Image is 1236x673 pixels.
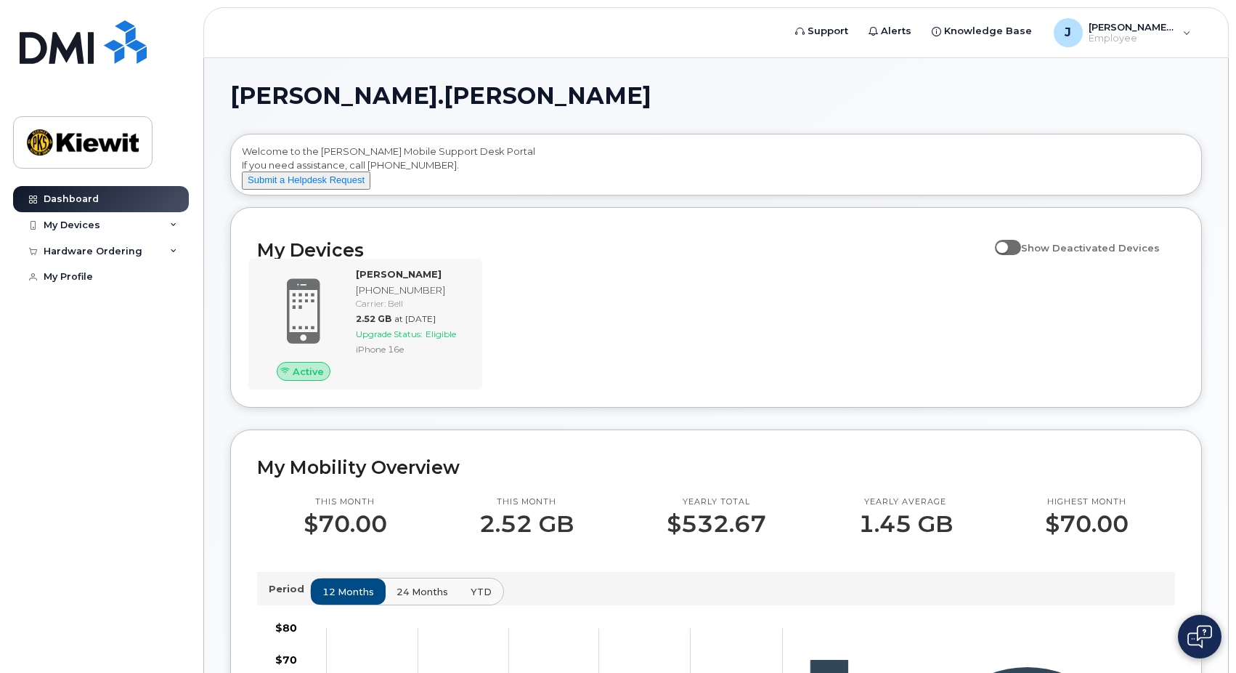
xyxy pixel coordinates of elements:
span: Eligible [426,329,456,339]
div: [PHONE_NUMBER] [356,283,468,297]
p: 1.45 GB [858,511,953,537]
p: 2.52 GB [479,511,574,537]
p: This month [304,496,387,508]
p: Period [269,582,310,596]
span: 24 months [397,585,448,599]
p: This month [479,496,574,508]
img: Open chat [1187,625,1212,648]
p: $532.67 [667,511,766,537]
span: 2.52 GB [356,313,391,324]
a: Submit a Helpdesk Request [242,174,370,185]
input: Show Deactivated Devices [995,234,1007,246]
tspan: $80 [275,621,297,634]
div: Welcome to the [PERSON_NAME] Mobile Support Desk Portal If you need assistance, call [PHONE_NUMBER]. [242,145,1190,190]
span: Show Deactivated Devices [1021,242,1160,254]
span: YTD [471,585,492,599]
div: Carrier: Bell [356,297,468,310]
p: $70.00 [1045,511,1129,537]
span: Upgrade Status: [356,329,423,339]
button: Submit a Helpdesk Request [242,172,370,190]
a: Active[PERSON_NAME][PHONE_NUMBER]Carrier: Bell2.52 GBat [DATE]Upgrade Status:EligibleiPhone 16e [257,267,473,381]
p: $70.00 [304,511,387,537]
h2: My Devices [257,239,988,261]
strong: [PERSON_NAME] [356,268,442,280]
div: iPhone 16e [356,343,468,355]
span: at [DATE] [394,313,436,324]
p: Highest month [1045,496,1129,508]
span: [PERSON_NAME].[PERSON_NAME] [230,85,651,107]
h2: My Mobility Overview [257,456,1175,478]
p: Yearly total [667,496,766,508]
tspan: $70 [275,653,297,666]
p: Yearly average [858,496,953,508]
span: Active [293,365,324,379]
